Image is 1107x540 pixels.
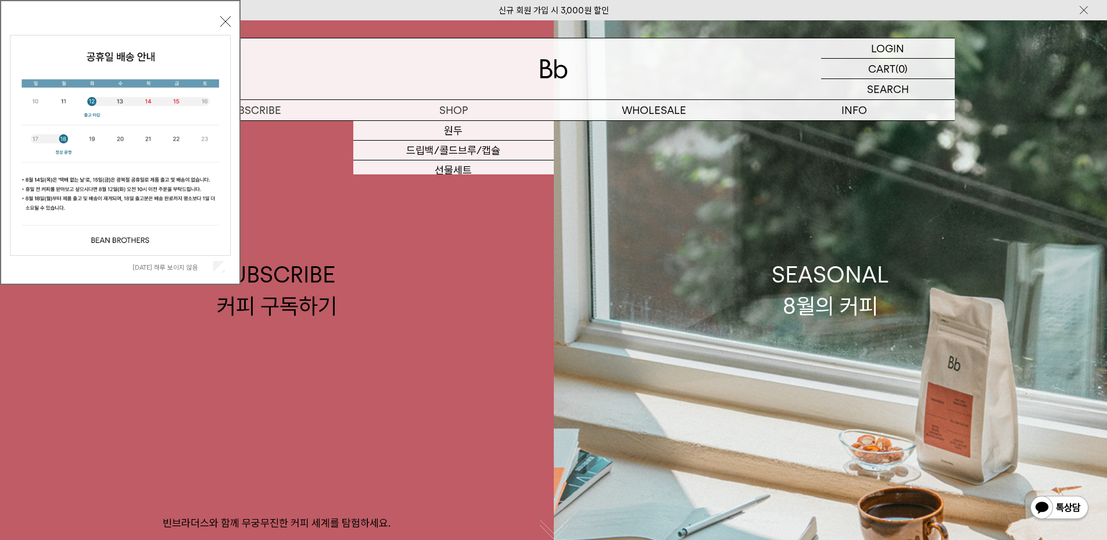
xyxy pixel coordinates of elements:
[821,38,955,59] a: LOGIN
[871,38,904,58] p: LOGIN
[895,59,908,78] p: (0)
[821,59,955,79] a: CART (0)
[868,59,895,78] p: CART
[499,5,609,16] a: 신규 회원 가입 시 3,000원 할인
[867,79,909,99] p: SEARCH
[353,121,554,141] a: 원두
[772,259,889,321] div: SEASONAL 8월의 커피
[10,35,230,255] img: cb63d4bbb2e6550c365f227fdc69b27f_113810.jpg
[353,160,554,180] a: 선물세트
[1029,495,1090,523] img: 카카오톡 채널 1:1 채팅 버튼
[754,100,955,120] p: INFO
[132,263,211,271] label: [DATE] 하루 보이지 않음
[217,259,337,321] div: SUBSCRIBE 커피 구독하기
[353,141,554,160] a: 드립백/콜드브루/캡슐
[353,100,554,120] a: SHOP
[153,100,353,120] a: SUBSCRIBE
[220,16,231,27] button: 닫기
[554,100,754,120] p: WHOLESALE
[540,59,568,78] img: 로고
